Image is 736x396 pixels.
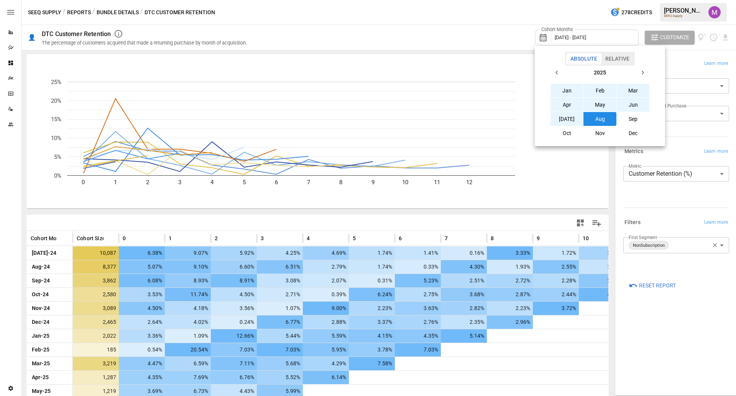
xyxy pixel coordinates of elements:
[550,112,583,126] button: [DATE]
[583,112,616,126] button: Aug
[617,98,650,112] button: Jun
[617,112,650,126] button: Sep
[550,84,583,97] button: Jan
[583,98,616,112] button: May
[583,126,616,140] button: Nov
[617,126,650,140] button: Dec
[550,98,583,112] button: Apr
[566,53,601,64] button: Absolute
[550,126,583,140] button: Oct
[617,84,650,97] button: Mar
[601,53,634,64] button: Relative
[564,66,636,79] button: 2025
[583,84,616,97] button: Feb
